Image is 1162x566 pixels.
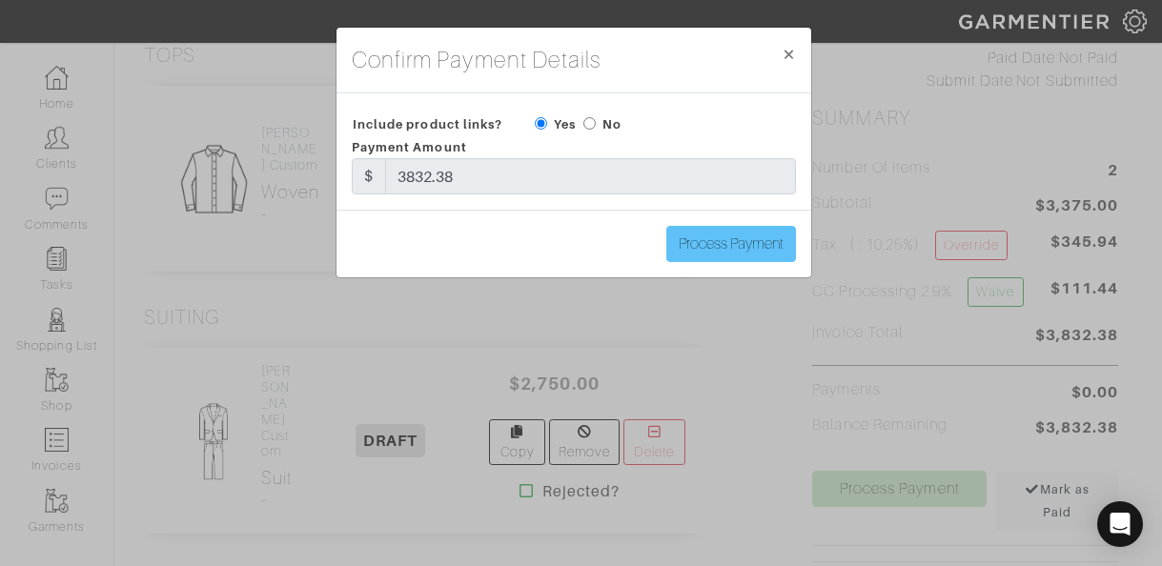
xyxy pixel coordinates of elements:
[352,158,386,194] div: $
[602,115,622,133] label: No
[352,140,467,154] span: Payment Amount
[352,43,601,77] h4: Confirm Payment Details
[1097,501,1143,547] div: Open Intercom Messenger
[554,115,576,133] label: Yes
[353,111,502,138] span: Include product links?
[666,226,796,262] input: Process Payment
[782,41,796,67] span: ×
